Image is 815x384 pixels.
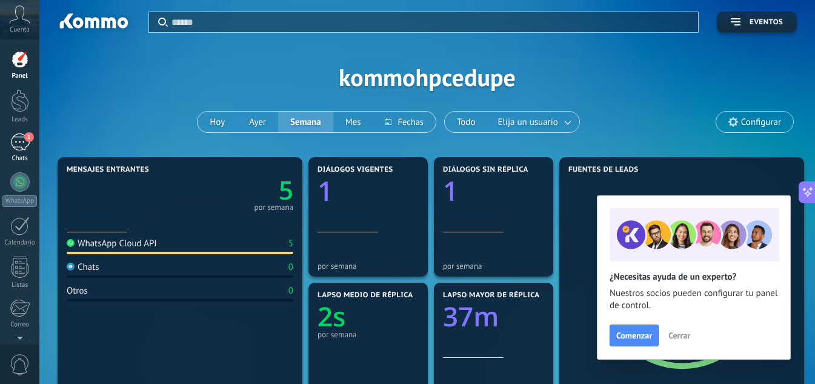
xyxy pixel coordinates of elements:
[278,112,333,132] button: Semana
[237,112,278,132] button: Ayer
[318,291,413,300] span: Lapso medio de réplica
[10,26,30,34] span: Cuenta
[318,166,393,174] span: Diálogos vigentes
[67,239,75,247] img: WhatsApp Cloud API
[443,291,539,300] span: Lapso mayor de réplica
[443,166,528,174] span: Diálogos sin réplica
[2,195,37,207] div: WhatsApp
[610,271,778,283] h2: ¿Necesitas ayuda de un experto?
[254,204,293,211] div: por semana
[318,330,419,339] div: por semana
[373,112,435,132] button: Fechas
[288,261,293,273] div: 0
[333,112,373,132] button: Mes
[24,132,34,142] span: 1
[2,116,38,124] div: Leads
[180,173,293,207] a: 5
[67,261,99,273] div: Chats
[610,288,778,312] span: Nuestros socios pueden configurar tu panel de control.
[279,173,293,207] text: 5
[568,166,639,174] span: Fuentes de leads
[750,18,783,27] span: Eventos
[318,172,333,209] text: 1
[443,298,544,334] a: 37m
[443,261,544,271] div: por semana
[67,166,149,174] span: Mensajes entrantes
[663,326,696,345] button: Cerrar
[318,261,419,271] div: por semana
[443,172,458,209] text: 1
[616,331,652,340] span: Comenzar
[717,12,797,33] button: Eventos
[67,285,88,297] div: Otros
[67,263,75,271] img: Chats
[443,298,499,334] text: 37m
[445,112,488,132] button: Todo
[741,117,781,127] span: Configurar
[2,72,38,80] div: Panel
[2,239,38,247] div: Calendario
[198,112,237,132] button: Hoy
[496,114,561,130] span: Elija un usuario
[610,325,659,346] button: Comenzar
[488,112,579,132] button: Elija un usuario
[288,238,293,249] div: 5
[2,321,38,329] div: Correo
[668,331,690,340] span: Cerrar
[318,298,346,334] text: 2s
[2,281,38,289] div: Listas
[67,238,157,249] div: WhatsApp Cloud API
[288,285,293,297] div: 0
[2,155,38,163] div: Chats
